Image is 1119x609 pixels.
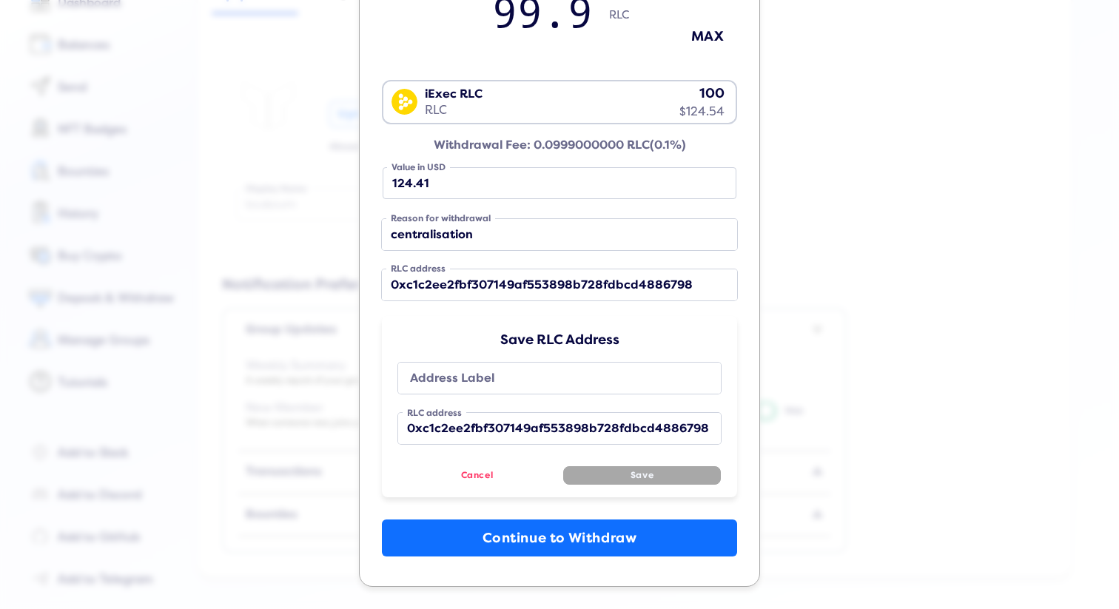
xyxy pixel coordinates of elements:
[679,104,725,120] div: $124.54
[382,519,737,556] button: Continue to Withdraw
[392,89,417,115] img: RLC
[425,102,483,118] div: RLC
[425,86,483,102] div: iExec RLC
[609,9,644,61] span: RLC
[404,369,694,388] label: Address Label
[385,122,727,140] input: Search for option
[398,466,556,485] button: Cancel
[386,262,450,277] label: RLC address
[679,84,725,104] div: 100
[398,332,721,348] div: Save RLC Address
[563,466,721,485] button: Save
[382,80,737,124] div: Search for option
[671,24,745,49] button: MAX
[383,167,736,199] input: none
[403,406,466,420] label: RLC address
[386,212,495,226] label: Reason for withdrawal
